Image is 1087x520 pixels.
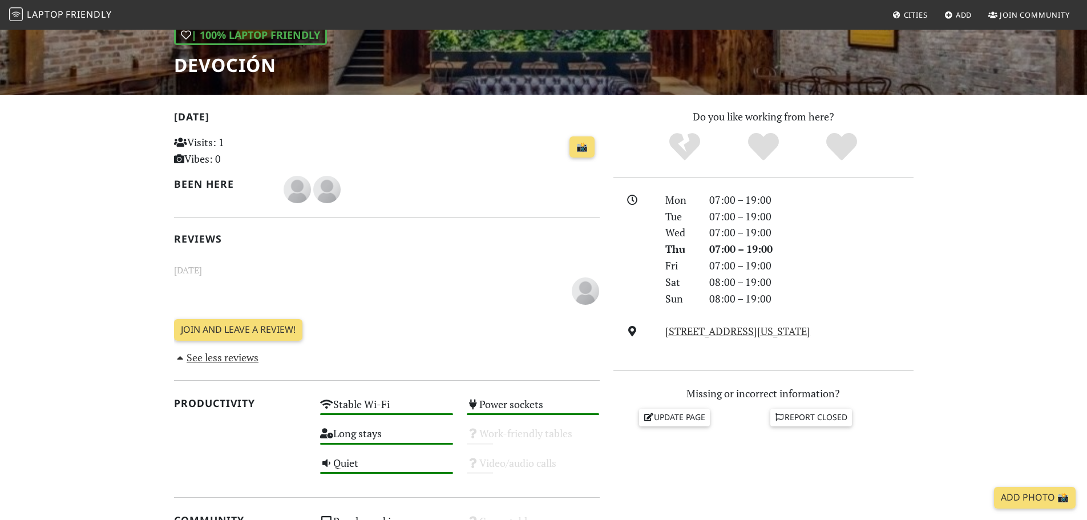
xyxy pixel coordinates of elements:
[802,131,881,163] div: Definitely!
[66,8,111,21] span: Friendly
[313,424,460,453] div: Long stays
[9,7,23,21] img: LaptopFriendly
[645,131,724,163] div: No
[313,176,341,203] img: blank-535327c66bd565773addf3077783bbfce4b00ec00e9fd257753287c682c7fa38.png
[888,5,932,25] a: Cities
[702,291,920,307] div: 08:00 – 19:00
[702,224,920,241] div: 07:00 – 19:00
[174,319,302,341] a: Join and leave a review!
[702,274,920,291] div: 08:00 – 19:00
[702,208,920,225] div: 07:00 – 19:00
[174,233,600,245] h2: Reviews
[174,54,327,76] h1: Devoción
[658,224,702,241] div: Wed
[658,192,702,208] div: Mon
[658,291,702,307] div: Sun
[770,409,852,426] a: Report closed
[167,263,607,277] small: [DATE]
[702,192,920,208] div: 07:00 – 19:00
[658,241,702,257] div: Thu
[1000,10,1070,20] span: Join Community
[9,5,112,25] a: LaptopFriendly LaptopFriendly
[460,424,607,453] div: Work-friendly tables
[460,395,607,424] div: Power sockets
[904,10,928,20] span: Cities
[174,25,327,45] div: | 100% Laptop Friendly
[613,385,914,402] p: Missing or incorrect information?
[613,108,914,125] p: Do you like working from here?
[174,350,259,364] a: See less reviews
[572,283,599,296] span: pablo sarti
[724,131,803,163] div: Yes
[639,409,710,426] a: Update page
[313,182,341,195] span: Tomasz
[174,111,600,127] h2: [DATE]
[569,136,595,158] a: 📸
[956,10,972,20] span: Add
[174,397,307,409] h2: Productivity
[27,8,64,21] span: Laptop
[940,5,977,25] a: Add
[665,324,810,338] a: [STREET_ADDRESS][US_STATE]
[658,274,702,291] div: Sat
[174,178,270,190] h2: Been here
[284,176,311,203] img: blank-535327c66bd565773addf3077783bbfce4b00ec00e9fd257753287c682c7fa38.png
[658,208,702,225] div: Tue
[572,277,599,305] img: blank-535327c66bd565773addf3077783bbfce4b00ec00e9fd257753287c682c7fa38.png
[984,5,1074,25] a: Join Community
[460,454,607,483] div: Video/audio calls
[658,257,702,274] div: Fri
[702,241,920,257] div: 07:00 – 19:00
[313,454,460,483] div: Quiet
[702,257,920,274] div: 07:00 – 19:00
[313,395,460,424] div: Stable Wi-Fi
[284,182,313,195] span: Maria Robins-Somerville
[174,134,307,167] p: Visits: 1 Vibes: 0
